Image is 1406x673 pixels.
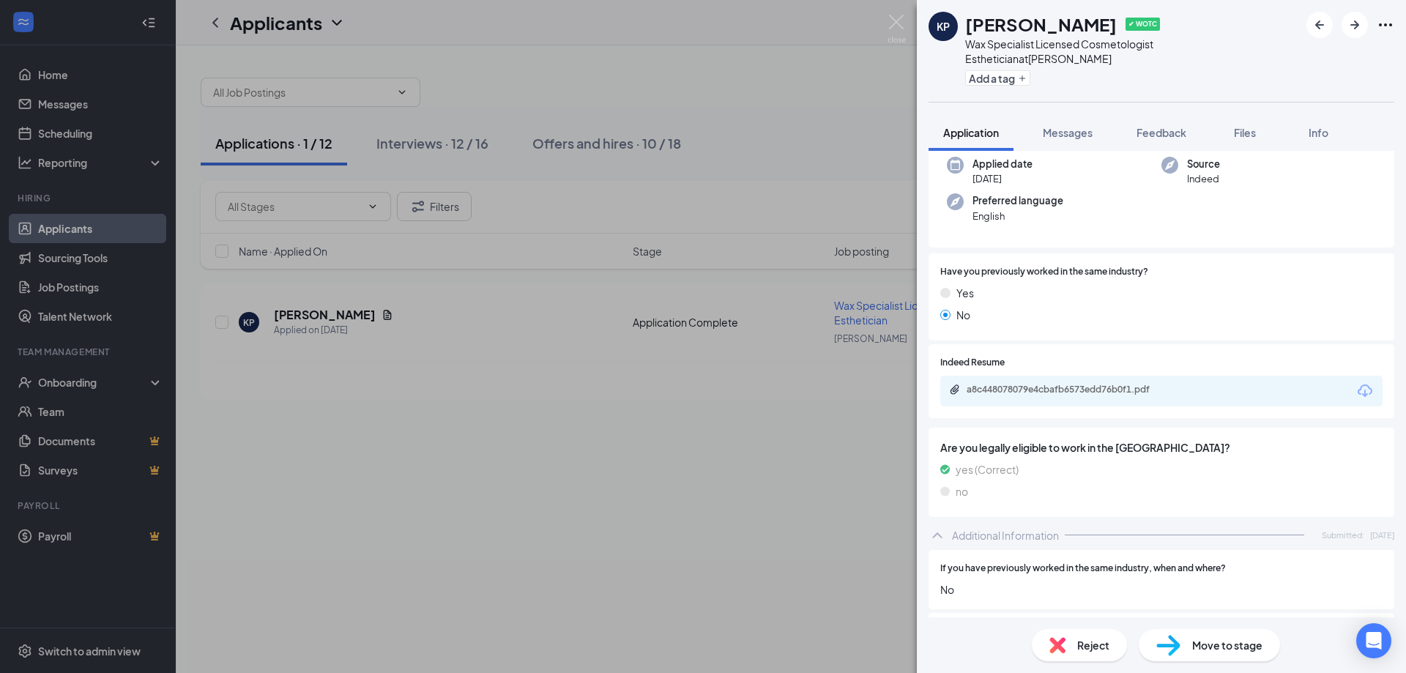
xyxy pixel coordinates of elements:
[956,483,968,499] span: no
[1309,126,1328,139] span: Info
[965,37,1299,66] div: Wax Specialist Licensed Cosmetologist Esthetician at [PERSON_NAME]
[1370,529,1394,541] span: [DATE]
[940,265,1148,279] span: Have you previously worked in the same industry?
[956,307,970,323] span: No
[1187,157,1220,171] span: Source
[1342,12,1368,38] button: ArrowRight
[1192,637,1262,653] span: Move to stage
[952,528,1059,543] div: Additional Information
[929,527,946,544] svg: ChevronUp
[1356,623,1391,658] div: Open Intercom Messenger
[972,209,1063,223] span: English
[1187,171,1220,186] span: Indeed
[940,356,1005,370] span: Indeed Resume
[956,285,974,301] span: Yes
[1126,18,1160,31] span: ✔ WOTC
[967,384,1172,395] div: a8c448078079e4cbafb6573edd76b0f1.pdf
[949,384,1186,398] a: Paperclipa8c448078079e4cbafb6573edd76b0f1.pdf
[972,171,1033,186] span: [DATE]
[965,12,1117,37] h1: [PERSON_NAME]
[949,384,961,395] svg: Paperclip
[1356,382,1374,400] svg: Download
[965,70,1030,86] button: PlusAdd a tag
[1077,637,1109,653] span: Reject
[943,126,999,139] span: Application
[1306,12,1333,38] button: ArrowLeftNew
[956,461,1019,477] span: yes (Correct)
[940,581,1383,598] span: No
[937,19,950,34] div: KP
[972,193,1063,208] span: Preferred language
[1311,16,1328,34] svg: ArrowLeftNew
[1043,126,1093,139] span: Messages
[1234,126,1256,139] span: Files
[940,562,1226,576] span: If you have previously worked in the same industry, when and where?
[1018,74,1027,83] svg: Plus
[972,157,1033,171] span: Applied date
[1137,126,1186,139] span: Feedback
[940,439,1383,456] span: Are you legally eligible to work in the [GEOGRAPHIC_DATA]?
[1377,16,1394,34] svg: Ellipses
[1322,529,1364,541] span: Submitted:
[1346,16,1364,34] svg: ArrowRight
